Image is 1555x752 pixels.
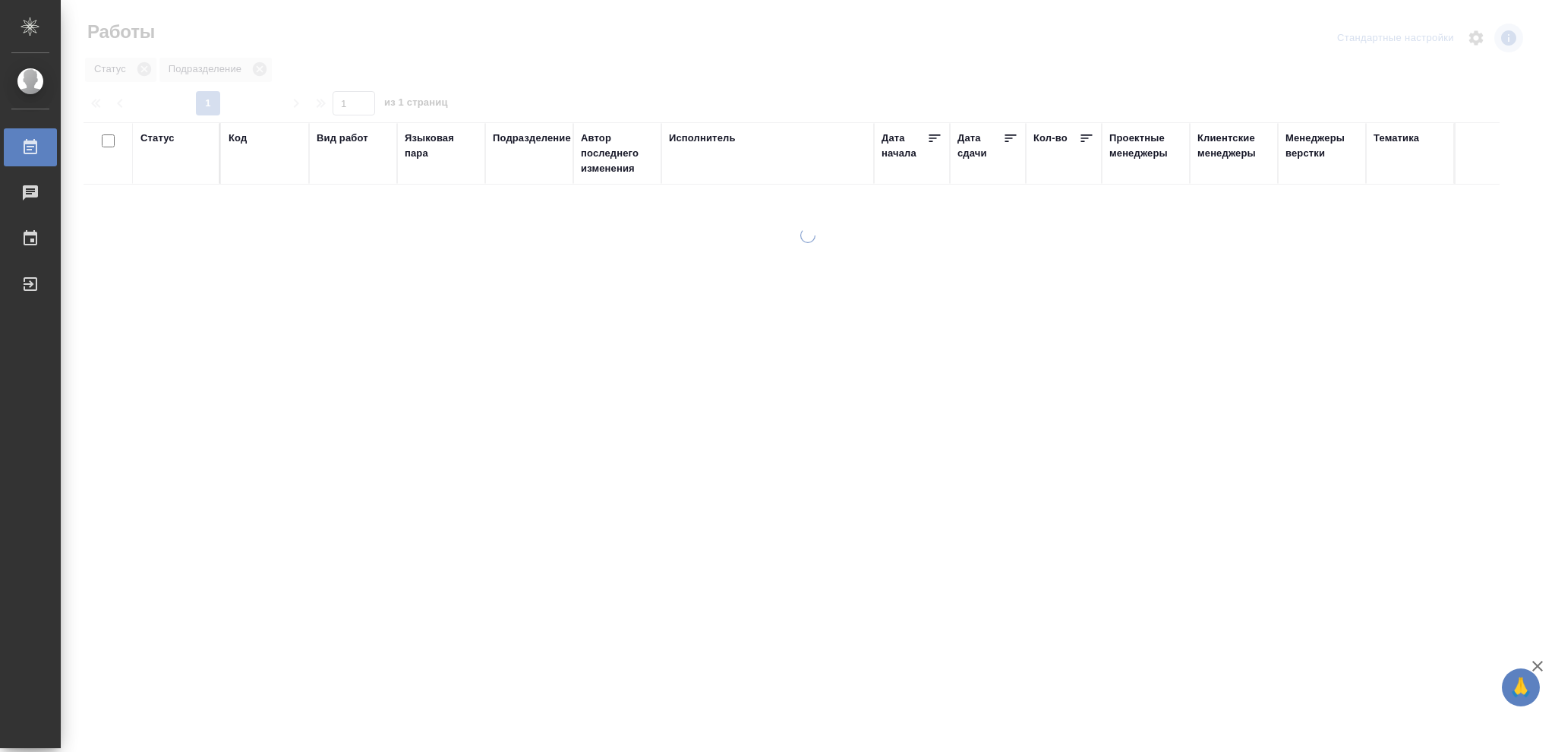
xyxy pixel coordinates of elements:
div: Проектные менеджеры [1109,131,1182,161]
div: Тематика [1374,131,1419,146]
div: Статус [140,131,175,146]
div: Код [229,131,247,146]
div: Дата сдачи [957,131,1003,161]
div: Исполнитель [669,131,736,146]
div: Подразделение [493,131,571,146]
div: Автор последнего изменения [581,131,654,176]
div: Дата начала [882,131,927,161]
div: Вид работ [317,131,368,146]
span: 🙏 [1508,671,1534,703]
div: Клиентские менеджеры [1197,131,1270,161]
button: 🙏 [1502,668,1540,706]
div: Языковая пара [405,131,478,161]
div: Кол-во [1033,131,1068,146]
div: Менеджеры верстки [1285,131,1358,161]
